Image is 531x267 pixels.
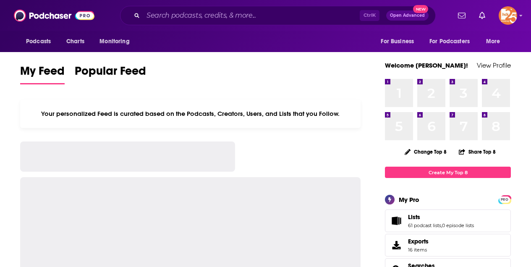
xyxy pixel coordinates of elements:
a: Show notifications dropdown [455,8,469,23]
span: Exports [408,238,429,245]
span: My Feed [20,64,65,83]
a: Lists [408,213,474,221]
a: 0 episode lists [442,222,474,228]
span: Lists [385,209,511,232]
button: Change Top 8 [400,147,452,157]
span: Podcasts [26,36,51,47]
div: My Pro [399,196,419,204]
div: Search podcasts, credits, & more... [120,6,436,25]
a: Popular Feed [75,64,146,84]
button: open menu [94,34,140,50]
a: Lists [388,215,405,227]
button: open menu [375,34,424,50]
span: PRO [500,196,510,203]
span: Popular Feed [75,64,146,83]
button: open menu [424,34,482,50]
span: 16 items [408,247,429,253]
button: Open AdvancedNew [386,10,429,21]
span: Exports [388,239,405,251]
span: Logged in as kerrifulks [499,6,517,25]
span: , [441,222,442,228]
input: Search podcasts, credits, & more... [143,9,360,22]
a: Welcome [PERSON_NAME]! [385,61,468,69]
button: open menu [20,34,62,50]
button: open menu [480,34,511,50]
a: My Feed [20,64,65,84]
button: Share Top 8 [458,144,496,160]
button: Show profile menu [499,6,517,25]
a: PRO [500,196,510,202]
a: Charts [61,34,89,50]
div: Your personalized Feed is curated based on the Podcasts, Creators, Users, and Lists that you Follow. [20,99,361,128]
a: 61 podcast lists [408,222,441,228]
span: Ctrl K [360,10,379,21]
span: For Business [381,36,414,47]
span: Charts [66,36,84,47]
img: Podchaser - Follow, Share and Rate Podcasts [14,8,94,24]
span: New [413,5,428,13]
a: Create My Top 8 [385,167,511,178]
a: Show notifications dropdown [476,8,489,23]
span: Monitoring [99,36,129,47]
span: Lists [408,213,420,221]
a: View Profile [477,61,511,69]
a: Exports [385,234,511,257]
span: For Podcasters [429,36,470,47]
span: Open Advanced [390,13,425,18]
span: More [486,36,500,47]
img: User Profile [499,6,517,25]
